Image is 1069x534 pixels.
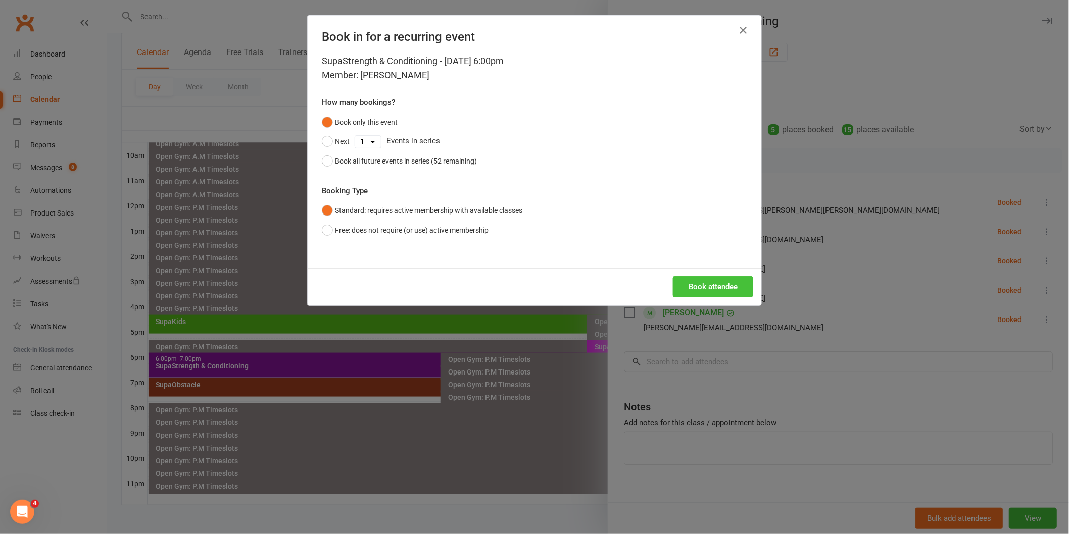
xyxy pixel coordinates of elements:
[322,113,398,132] button: Book only this event
[31,500,39,508] span: 4
[10,500,34,524] iframe: Intercom live chat
[322,201,522,220] button: Standard: requires active membership with available classes
[322,221,489,240] button: Free: does not require (or use) active membership
[735,22,751,38] button: Close
[335,155,477,167] div: Book all future events in series (52 remaining)
[322,132,747,151] div: Events in series
[322,96,395,109] label: How many bookings?
[322,185,368,197] label: Booking Type
[322,132,350,151] button: Next
[673,276,753,297] button: Book attendee
[322,54,747,82] div: SupaStrength & Conditioning - [DATE] 6:00pm Member: [PERSON_NAME]
[322,30,747,44] h4: Book in for a recurring event
[322,151,477,171] button: Book all future events in series (52 remaining)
